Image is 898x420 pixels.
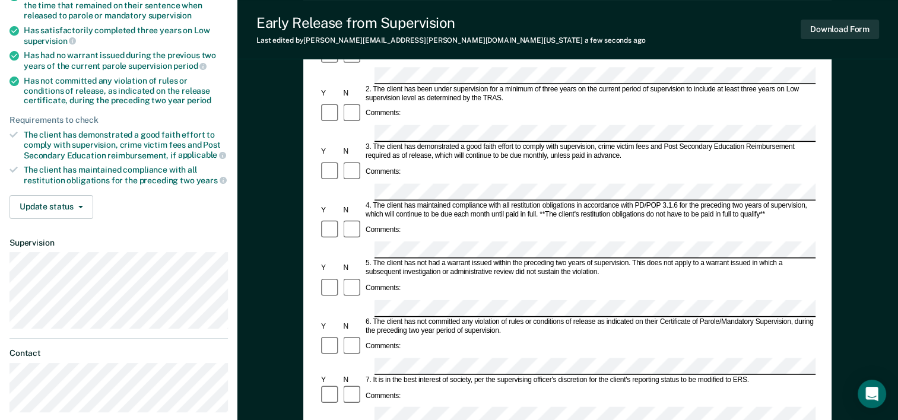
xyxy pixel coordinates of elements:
[9,348,228,358] dt: Contact
[24,165,228,185] div: The client has maintained compliance with all restitution obligations for the preceding two
[24,76,228,106] div: Has not committed any violation of rules or conditions of release, as indicated on the release ce...
[9,195,93,219] button: Update status
[196,176,227,185] span: years
[148,11,192,20] span: supervision
[256,14,646,31] div: Early Release from Supervision
[319,376,341,384] div: Y
[858,380,886,408] div: Open Intercom Messenger
[801,20,879,39] button: Download Form
[9,115,228,125] div: Requirements to check
[342,322,364,331] div: N
[364,259,816,277] div: 5. The client has not had a warrant issued within the preceding two years of supervision. This do...
[364,201,816,219] div: 4. The client has maintained compliance with all restitution obligations in accordance with PD/PO...
[342,89,364,98] div: N
[173,61,207,71] span: period
[319,147,341,156] div: Y
[342,206,364,215] div: N
[342,376,364,384] div: N
[24,50,228,71] div: Has had no warrant issued during the previous two years of the current parole supervision
[364,317,816,335] div: 6. The client has not committed any violation of rules or conditions of release as indicated on t...
[364,284,402,293] div: Comments:
[24,36,76,46] span: supervision
[342,264,364,273] div: N
[24,130,228,160] div: The client has demonstrated a good faith effort to comply with supervision, crime victim fees and...
[319,322,341,331] div: Y
[24,26,228,46] div: Has satisfactorily completed three years on Low
[256,36,646,44] div: Last edited by [PERSON_NAME][EMAIL_ADDRESS][PERSON_NAME][DOMAIN_NAME][US_STATE]
[364,226,402,235] div: Comments:
[319,206,341,215] div: Y
[9,238,228,248] dt: Supervision
[364,167,402,176] div: Comments:
[319,89,341,98] div: Y
[364,342,402,351] div: Comments:
[364,109,402,118] div: Comments:
[364,143,816,161] div: 3. The client has demonstrated a good faith effort to comply with supervision, crime victim fees ...
[319,264,341,273] div: Y
[364,85,816,103] div: 2. The client has been under supervision for a minimum of three years on the current period of su...
[585,36,646,44] span: a few seconds ago
[342,147,364,156] div: N
[364,376,816,384] div: 7. It is in the best interest of society, per the supervising officer's discretion for the client...
[178,150,226,160] span: applicable
[364,392,402,400] div: Comments:
[187,96,211,105] span: period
